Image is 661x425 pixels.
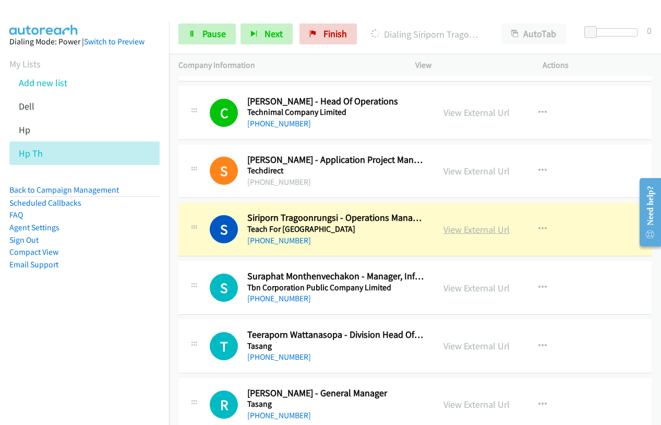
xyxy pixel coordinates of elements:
[247,166,425,176] h5: Techdirect
[247,119,311,128] a: [PHONE_NUMBER]
[9,235,39,245] a: Sign Out
[19,147,43,159] a: Hp Th
[323,28,347,40] span: Finish
[9,222,59,232] a: Agent Settings
[210,157,238,185] div: This number is invalid and cannot be dialed
[247,96,425,108] h2: [PERSON_NAME] - Head Of Operations
[647,23,652,38] div: 0
[247,341,425,351] h5: Tasang
[247,410,311,420] a: [PHONE_NUMBER]
[247,154,425,166] h2: [PERSON_NAME] - Application Project Manager
[210,274,238,302] div: The call is yet to be attempted
[9,210,23,220] a: FAQ
[265,28,283,40] span: Next
[443,223,510,235] a: View External Url
[415,59,524,72] p: View
[210,391,238,419] h1: R
[371,27,483,41] p: Dialing Siriporn Tragoonrungsi - Operations Manager
[247,387,425,399] h2: [PERSON_NAME] - General Manager
[247,399,425,409] h5: Tasang
[501,23,566,44] button: AutoTab
[9,247,58,257] a: Compact View
[247,352,311,362] a: [PHONE_NUMBER]
[19,100,34,112] a: Dell
[210,157,238,185] h1: S
[247,176,425,188] div: [PHONE_NUMBER]
[247,224,425,234] h5: Teach For [GEOGRAPHIC_DATA]
[9,259,58,269] a: Email Support
[178,23,236,44] a: Pause
[543,59,652,72] p: Actions
[299,23,357,44] a: Finish
[443,398,510,410] a: View External Url
[247,282,425,293] h5: Tbn Corporation Public Company Limited
[9,58,41,70] a: My Lists
[9,185,119,195] a: Back to Campaign Management
[443,165,510,177] a: View External Url
[247,329,425,341] h2: Teeraporn Wattanasopa - Division Head Of Industrial Information Technology Solutions Consultant
[241,23,293,44] button: Next
[210,332,238,360] div: The call is yet to be attempted
[9,198,81,208] a: Scheduled Callbacks
[19,77,67,89] a: Add new list
[247,293,311,303] a: [PHONE_NUMBER]
[247,270,425,282] h2: Suraphat Monthenvechakon - Manager, Information Technology
[178,59,396,72] p: Company Information
[210,391,238,419] div: The call is yet to be attempted
[247,235,311,245] a: [PHONE_NUMBER]
[247,212,425,224] h2: Siriporn Tragoonrungsi - Operations Manager
[210,99,238,127] h1: C
[84,37,145,46] a: Switch to Preview
[9,36,160,48] div: Dialing Mode: Power |
[19,124,30,136] a: Hp
[590,28,638,37] div: Delay between calls (in seconds)
[443,282,510,294] a: View External Url
[247,107,425,117] h5: Technimal Company Limited
[210,332,238,360] h1: T
[443,340,510,352] a: View External Url
[210,215,238,243] h1: S
[443,107,510,119] a: View External Url
[210,274,238,302] h1: S
[202,28,226,40] span: Pause
[631,171,661,254] iframe: Resource Center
